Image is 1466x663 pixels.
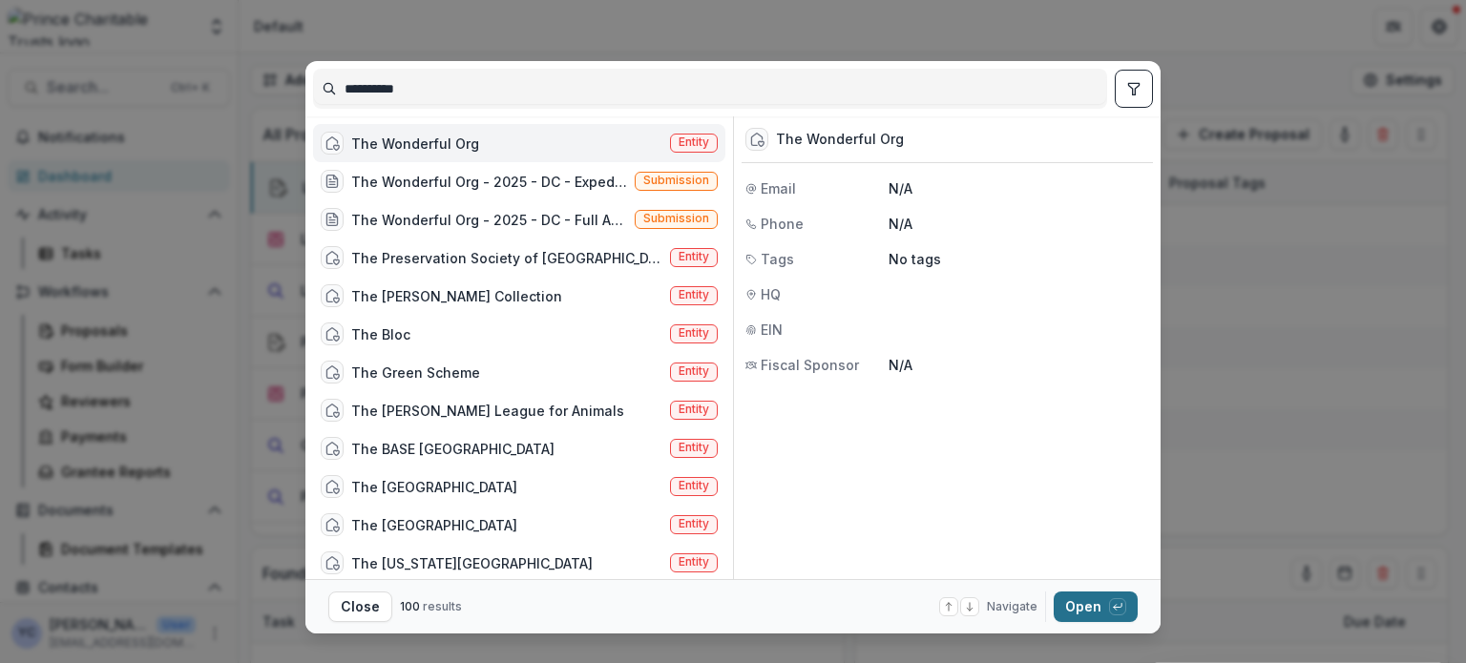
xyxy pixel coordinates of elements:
[761,320,783,340] span: EIN
[679,288,709,301] span: Entity
[889,214,1149,234] p: N/A
[351,248,662,268] div: The Preservation Society of [GEOGRAPHIC_DATA]
[351,324,410,344] div: The Bloc
[328,591,392,622] button: Close
[643,174,709,187] span: Submission
[761,284,781,304] span: HQ
[761,249,794,269] span: Tags
[679,555,709,569] span: Entity
[776,132,904,148] div: The Wonderful Org
[987,598,1037,615] span: Navigate
[351,210,627,230] div: The Wonderful Org - 2025 - DC - Full Application
[351,134,479,154] div: The Wonderful Org
[423,599,462,613] span: results
[761,355,859,375] span: Fiscal Sponsor
[889,249,941,269] p: No tags
[761,214,804,234] span: Phone
[679,364,709,378] span: Entity
[351,172,627,192] div: The Wonderful Org - 2025 - DC - Expedited Grant Update
[889,355,1149,375] p: N/A
[1115,70,1153,108] button: toggle filters
[643,212,709,225] span: Submission
[351,363,480,383] div: The Green Scheme
[761,178,796,198] span: Email
[351,477,517,497] div: The [GEOGRAPHIC_DATA]
[679,326,709,340] span: Entity
[351,515,517,535] div: The [GEOGRAPHIC_DATA]
[679,135,709,149] span: Entity
[679,517,709,530] span: Entity
[351,553,593,573] div: The [US_STATE][GEOGRAPHIC_DATA]
[679,403,709,416] span: Entity
[889,178,1149,198] p: N/A
[400,599,420,613] span: 100
[679,441,709,454] span: Entity
[679,479,709,492] span: Entity
[351,439,555,459] div: The BASE [GEOGRAPHIC_DATA]
[679,250,709,263] span: Entity
[1054,591,1138,622] button: Open
[351,401,624,421] div: The [PERSON_NAME] League for Animals
[351,286,562,306] div: The [PERSON_NAME] Collection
